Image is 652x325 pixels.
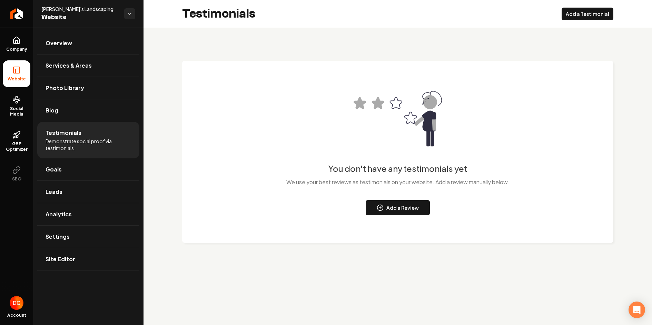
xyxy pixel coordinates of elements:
[46,233,70,241] span: Settings
[182,7,255,21] h2: Testimonials
[37,203,139,225] a: Analytics
[10,296,23,310] button: Open user button
[46,106,58,115] span: Blog
[37,77,139,99] a: Photo Library
[3,31,30,58] a: Company
[37,99,139,121] a: Blog
[46,129,81,137] span: Testimonials
[286,178,509,186] p: We use your best reviews as testimonials on your website. Add a review manually below.
[37,226,139,248] a: Settings
[37,32,139,54] a: Overview
[37,158,139,180] a: Goals
[46,61,92,70] span: Services & Areas
[562,8,613,20] button: Add a Testimonial
[354,75,442,163] img: image empty state
[41,6,119,12] span: [PERSON_NAME]'s Landscaping
[46,84,84,92] span: Photo Library
[46,188,62,196] span: Leads
[3,125,30,158] a: GBP Optimizer
[46,165,62,174] span: Goals
[46,39,72,47] span: Overview
[37,248,139,270] a: Site Editor
[3,160,30,187] button: SEO
[3,106,30,117] span: Social Media
[366,200,430,215] button: Add a Review
[46,210,72,218] span: Analytics
[9,176,24,182] span: SEO
[3,141,30,152] span: GBP Optimizer
[46,138,131,151] span: Demonstrate social proof via testimonials.
[5,76,29,82] span: Website
[10,296,23,310] img: Daniel Goldstein
[7,313,26,318] span: Account
[46,255,75,263] span: Site Editor
[328,163,467,174] h3: You don't have any testimonials yet
[3,90,30,122] a: Social Media
[629,302,645,318] div: Open Intercom Messenger
[10,8,23,19] img: Rebolt Logo
[37,181,139,203] a: Leads
[41,12,119,22] span: Website
[3,47,30,52] span: Company
[37,55,139,77] a: Services & Areas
